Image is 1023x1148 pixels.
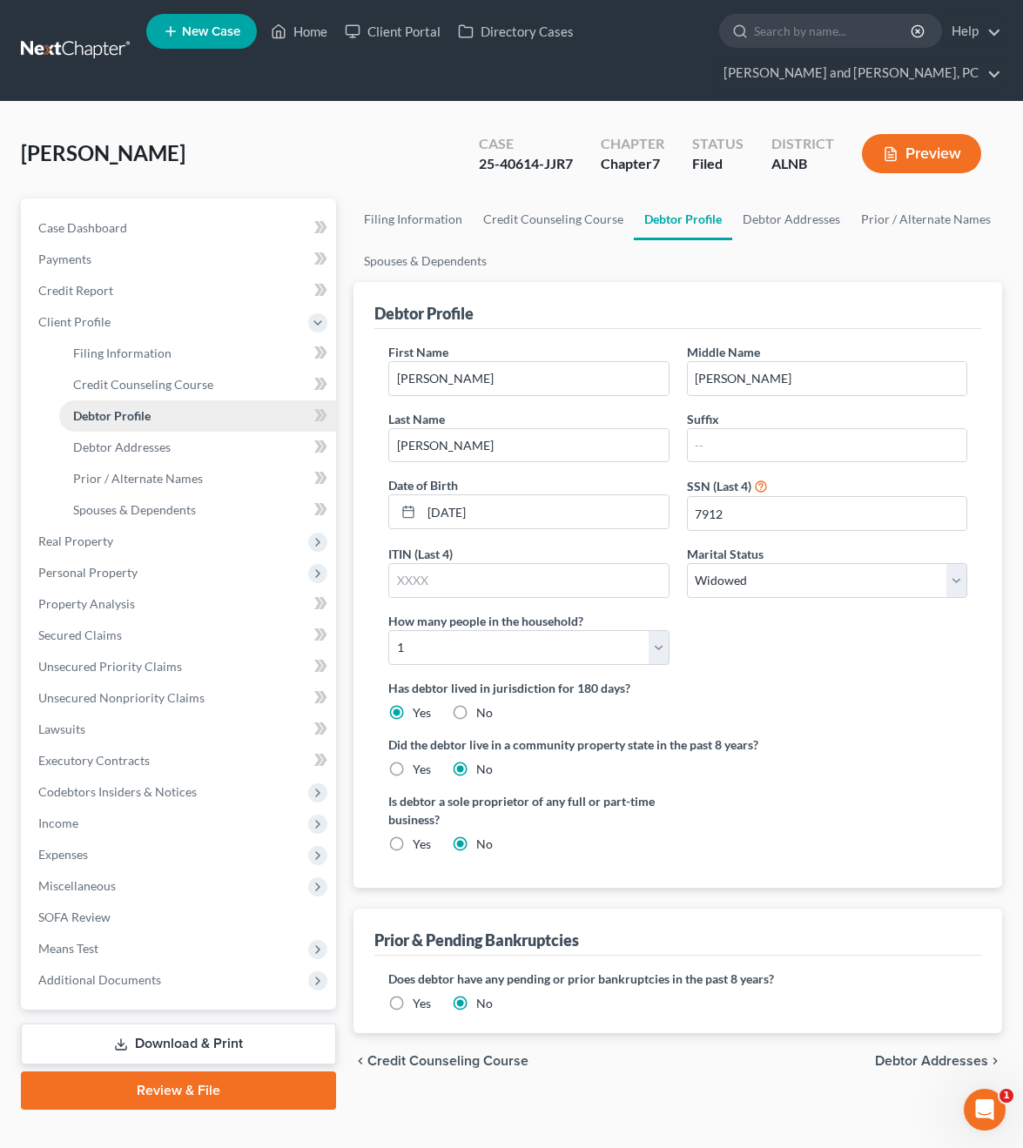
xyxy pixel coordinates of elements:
span: 7 [652,155,660,171]
a: Home [262,16,336,47]
label: Suffix [687,410,719,428]
span: Income [38,816,78,830]
a: Credit Report [24,275,336,306]
a: Spouses & Dependents [59,494,336,526]
a: Spouses & Dependents [353,240,497,282]
input: XXXX [688,497,966,530]
label: Does debtor have any pending or prior bankruptcies in the past 8 years? [388,970,967,988]
label: Yes [413,836,431,853]
label: How many people in the household? [388,612,583,630]
span: Spouses & Dependents [73,502,196,517]
button: chevron_left Credit Counseling Course [353,1054,528,1068]
button: Debtor Addresses chevron_right [875,1054,1002,1068]
span: Property Analysis [38,596,135,611]
span: Credit Counseling Course [73,377,213,392]
label: Last Name [388,410,445,428]
span: Expenses [38,847,88,862]
span: Payments [38,252,91,266]
a: Directory Cases [449,16,582,47]
a: Lawsuits [24,714,336,745]
a: Case Dashboard [24,212,336,244]
a: Client Portal [336,16,449,47]
a: Unsecured Nonpriority Claims [24,682,336,714]
span: 1 [999,1089,1013,1103]
label: No [476,836,493,853]
span: [PERSON_NAME] [21,140,185,165]
span: Means Test [38,941,98,956]
a: Debtor Profile [634,198,732,240]
a: Prior / Alternate Names [59,463,336,494]
span: Client Profile [38,314,111,329]
a: Unsecured Priority Claims [24,651,336,682]
button: Preview [862,134,981,173]
span: Secured Claims [38,628,122,642]
i: chevron_right [988,1054,1002,1068]
div: Prior & Pending Bankruptcies [374,930,579,950]
span: Personal Property [38,565,138,580]
label: SSN (Last 4) [687,477,751,495]
a: Debtor Addresses [732,198,851,240]
label: Is debtor a sole proprietor of any full or part-time business? [388,792,669,829]
a: Download & Print [21,1024,336,1064]
label: Did the debtor live in a community property state in the past 8 years? [388,735,967,754]
a: Secured Claims [24,620,336,651]
div: Filed [692,154,744,174]
input: -- [688,429,966,462]
label: No [476,761,493,778]
label: Date of Birth [388,476,458,494]
span: Credit Report [38,283,113,298]
i: chevron_left [353,1054,367,1068]
input: XXXX [389,564,668,597]
a: [PERSON_NAME] and [PERSON_NAME], PC [715,57,1001,89]
span: Unsecured Nonpriority Claims [38,690,205,705]
a: Prior / Alternate Names [851,198,1001,240]
label: Yes [413,995,431,1012]
div: Debtor Profile [374,303,474,324]
span: Miscellaneous [38,878,116,893]
label: First Name [388,343,448,361]
div: District [771,134,834,154]
span: Lawsuits [38,722,85,736]
span: Additional Documents [38,972,161,987]
a: Debtor Addresses [59,432,336,463]
span: Credit Counseling Course [367,1054,528,1068]
span: Debtor Profile [73,408,151,423]
a: Help [943,16,1001,47]
a: Property Analysis [24,588,336,620]
a: Credit Counseling Course [473,198,634,240]
a: Filing Information [353,198,473,240]
iframe: Intercom live chat [964,1089,1006,1131]
label: Yes [413,704,431,722]
span: Case Dashboard [38,220,127,235]
a: Executory Contracts [24,745,336,776]
input: MM/DD/YYYY [421,495,668,528]
div: Case [479,134,573,154]
a: Credit Counseling Course [59,369,336,400]
div: 25-40614-JJR7 [479,154,573,174]
input: Search by name... [754,15,913,47]
label: Middle Name [687,343,760,361]
span: Codebtors Insiders & Notices [38,784,197,799]
input: -- [389,362,668,395]
label: Has debtor lived in jurisdiction for 180 days? [388,679,967,697]
label: Yes [413,761,431,778]
span: Executory Contracts [38,753,150,768]
input: -- [389,429,668,462]
label: No [476,995,493,1012]
span: Filing Information [73,346,172,360]
div: Status [692,134,744,154]
span: Debtor Addresses [875,1054,988,1068]
a: Debtor Profile [59,400,336,432]
label: Marital Status [687,545,764,563]
span: New Case [182,25,240,38]
span: SOFA Review [38,910,111,924]
a: Review & File [21,1071,336,1110]
label: ITIN (Last 4) [388,545,453,563]
span: Real Property [38,534,113,548]
span: Unsecured Priority Claims [38,659,182,674]
a: SOFA Review [24,902,336,933]
div: ALNB [771,154,834,174]
a: Filing Information [59,338,336,369]
span: Prior / Alternate Names [73,471,203,486]
a: Payments [24,244,336,275]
